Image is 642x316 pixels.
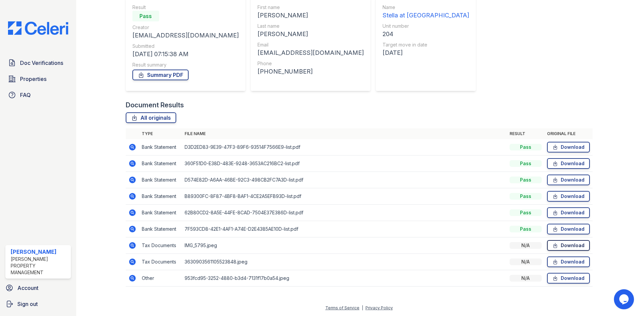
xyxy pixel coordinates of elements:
div: Result summary [132,62,239,68]
div: [EMAIL_ADDRESS][DOMAIN_NAME] [257,48,364,58]
td: B89300FC-8F87-4BF8-BAF1-4CE2A5EFB93D-list.pdf [182,188,507,205]
a: FAQ [5,88,71,102]
td: 953fcd95-3252-4880-b3d4-7131f17b0a54.jpeg [182,270,507,287]
iframe: chat widget [614,289,635,309]
td: IMG_5795.jpeg [182,237,507,254]
td: Other [139,270,182,287]
div: [DATE] 07:15:38 AM [132,49,239,59]
th: Result [507,128,544,139]
th: File name [182,128,507,139]
div: Result [132,4,239,11]
a: Summary PDF [132,70,189,80]
td: 360F51D0-E38D-483E-9248-3653AC216BC2-list.pdf [182,155,507,172]
td: Bank Statement [139,188,182,205]
div: Phone [257,60,364,67]
div: N/A [510,242,542,249]
div: [PERSON_NAME] [257,29,364,39]
span: Account [17,284,38,292]
div: [PERSON_NAME] [11,248,68,256]
div: Stella at [GEOGRAPHIC_DATA] [383,11,469,20]
a: Download [547,240,590,251]
div: Last name [257,23,364,29]
div: Pass [510,144,542,150]
td: Bank Statement [139,155,182,172]
div: N/A [510,275,542,282]
a: Name Stella at [GEOGRAPHIC_DATA] [383,4,469,20]
a: Terms of Service [325,305,359,310]
a: Properties [5,72,71,86]
div: [PERSON_NAME] [257,11,364,20]
span: Sign out [17,300,38,308]
div: [EMAIL_ADDRESS][DOMAIN_NAME] [132,31,239,40]
div: N/A [510,258,542,265]
div: Pass [510,226,542,232]
a: Download [547,158,590,169]
div: Submitted [132,43,239,49]
div: Email [257,41,364,48]
td: Tax Documents [139,237,182,254]
div: | [362,305,363,310]
span: Properties [20,75,46,83]
img: CE_Logo_Blue-a8612792a0a2168367f1c8372b55b34899dd931a85d93a1a3d3e32e68fde9ad4.png [3,21,74,35]
a: Download [547,273,590,284]
td: Tax Documents [139,254,182,270]
td: Bank Statement [139,172,182,188]
td: 62B80CD2-8A5E-44FE-8CAD-7504E37E386D-list.pdf [182,205,507,221]
div: Pass [510,160,542,167]
a: Download [547,224,590,234]
a: Download [547,142,590,152]
td: Bank Statement [139,221,182,237]
td: 3630903561105523848.jpeg [182,254,507,270]
div: Creator [132,24,239,31]
div: Pass [510,209,542,216]
div: Pass [510,177,542,183]
a: Sign out [3,297,74,311]
th: Type [139,128,182,139]
div: [PERSON_NAME] Property Management [11,256,68,276]
div: First name [257,4,364,11]
a: Privacy Policy [365,305,393,310]
td: Bank Statement [139,139,182,155]
td: Bank Statement [139,205,182,221]
div: Pass [132,11,159,21]
div: 204 [383,29,469,39]
td: D574E82D-A6AA-46BE-92C3-498CB2FC7A3D-list.pdf [182,172,507,188]
a: Doc Verifications [5,56,71,70]
div: [PHONE_NUMBER] [257,67,364,76]
a: Account [3,281,74,295]
a: All originals [126,112,176,123]
a: Download [547,175,590,185]
span: Doc Verifications [20,59,63,67]
div: [DATE] [383,48,469,58]
div: Pass [510,193,542,200]
div: Target move in date [383,41,469,48]
th: Original file [544,128,593,139]
div: Document Results [126,100,184,110]
span: FAQ [20,91,31,99]
div: Name [383,4,469,11]
td: D3D2ED83-9E39-47F3-89F6-93514F7566E9-list.pdf [182,139,507,155]
a: Download [547,207,590,218]
td: 7F593CD8-42E1-4AF1-A74E-D2E4385AE10D-list.pdf [182,221,507,237]
a: Download [547,256,590,267]
a: Download [547,191,590,202]
div: Unit number [383,23,469,29]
